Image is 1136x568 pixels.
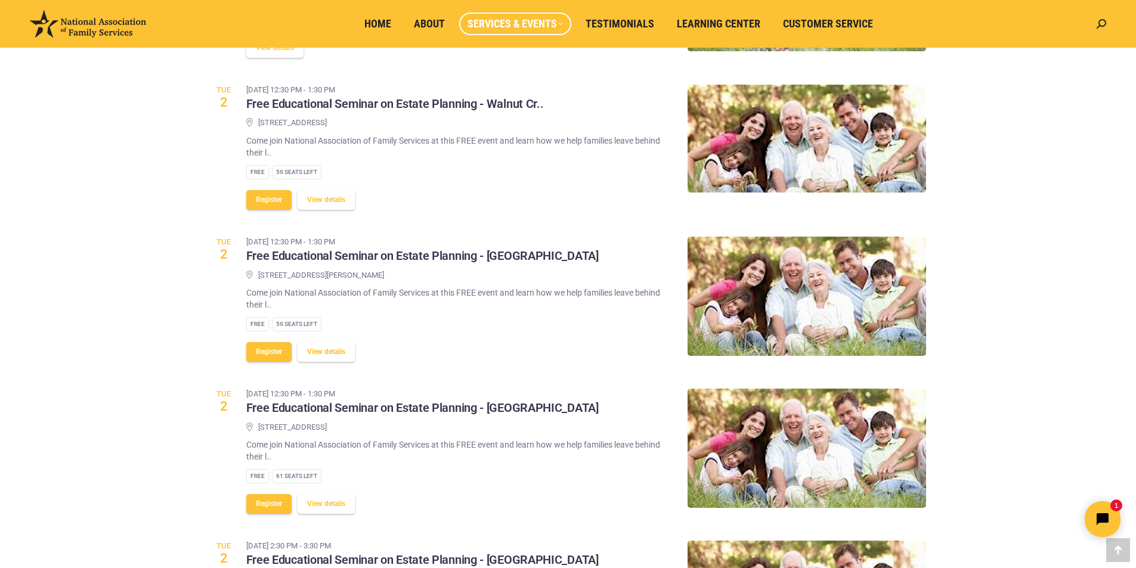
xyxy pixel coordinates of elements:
[246,97,544,112] h3: Free Educational Seminar on Estate Planning - Walnut Cr..
[272,469,321,483] div: 61 Seats left
[246,494,292,514] button: Register
[211,248,237,261] span: 2
[356,13,400,35] a: Home
[246,165,269,179] div: Free
[688,389,926,508] img: Free Educational Seminar on Estate Planning - Fullerton
[414,17,445,30] span: About
[688,85,926,193] img: Free Educational Seminar on Estate Planning - Walnut Creek
[298,494,355,514] button: View details
[298,342,355,362] button: View details
[246,190,292,210] button: Register
[246,540,599,552] time: [DATE] 2:30 pm - 3:30 pm
[211,390,237,398] span: Tue
[246,287,670,311] p: Come join National Association of Family Services at this FREE event and learn how we help famili...
[468,17,563,30] span: Services & Events
[246,401,599,416] h3: Free Educational Seminar on Estate Planning - [GEOGRAPHIC_DATA]
[246,388,599,400] time: [DATE] 12:30 pm - 1:30 pm
[246,135,670,159] p: Come join National Association of Family Services at this FREE event and learn how we help famili...
[246,469,269,483] div: Free
[30,10,146,38] img: National Association of Family Services
[246,553,599,568] h3: Free Educational Seminar on Estate Planning - [GEOGRAPHIC_DATA]
[258,422,327,433] span: [STREET_ADDRESS]
[211,86,237,94] span: Tue
[211,238,237,246] span: Tue
[246,317,269,331] div: Free
[688,237,926,356] img: Free Educational Seminar on Estate Planning - Chatsworth
[406,13,453,35] a: About
[211,542,237,550] span: Tue
[211,96,237,109] span: 2
[272,317,321,331] div: 59 Seats left
[211,400,237,413] span: 2
[586,17,654,30] span: Testimonials
[925,491,1131,547] iframe: Tidio Chat
[783,17,873,30] span: Customer Service
[246,38,304,58] button: View details
[258,270,384,281] span: [STREET_ADDRESS][PERSON_NAME]
[577,13,663,35] a: Testimonials
[258,117,327,129] span: [STREET_ADDRESS]
[364,17,391,30] span: Home
[246,236,599,248] time: [DATE] 12:30 pm - 1:30 pm
[246,342,292,362] button: Register
[246,249,599,264] h3: Free Educational Seminar on Estate Planning - [GEOGRAPHIC_DATA]
[775,13,881,35] a: Customer Service
[246,84,544,96] time: [DATE] 12:30 pm - 1:30 pm
[668,13,769,35] a: Learning Center
[211,552,237,565] span: 2
[677,17,760,30] span: Learning Center
[298,190,355,210] button: View details
[272,165,321,179] div: 59 Seats left
[246,439,670,463] p: Come join National Association of Family Services at this FREE event and learn how we help famili...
